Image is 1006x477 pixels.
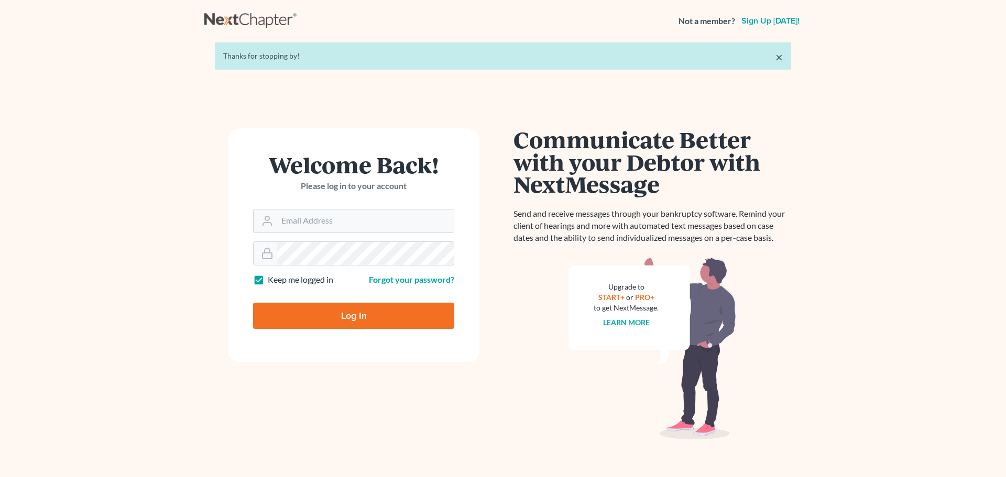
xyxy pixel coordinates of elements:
img: nextmessage_bg-59042aed3d76b12b5cd301f8e5b87938c9018125f34e5fa2b7a6b67550977c72.svg [568,257,736,440]
span: or [626,293,633,302]
a: PRO+ [635,293,654,302]
label: Keep me logged in [268,274,333,286]
a: × [775,51,783,63]
a: Sign up [DATE]! [739,17,802,25]
div: Thanks for stopping by! [223,51,783,61]
input: Email Address [277,209,454,232]
strong: Not a member? [679,15,735,27]
input: Log In [253,303,454,329]
h1: Welcome Back! [253,153,454,176]
div: to get NextMessage. [594,303,659,313]
div: Upgrade to [594,282,659,292]
a: START+ [598,293,625,302]
p: Send and receive messages through your bankruptcy software. Remind your client of hearings and mo... [513,208,791,244]
a: Learn more [603,318,650,327]
a: Forgot your password? [369,274,454,284]
p: Please log in to your account [253,180,454,192]
h1: Communicate Better with your Debtor with NextMessage [513,128,791,195]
